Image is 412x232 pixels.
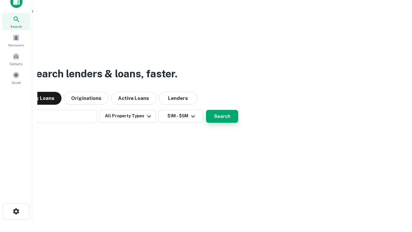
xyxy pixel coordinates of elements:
[2,32,30,49] a: Borrowers
[10,61,23,66] span: Contacts
[158,110,203,123] button: $1M - $5M
[100,110,156,123] button: All Property Types
[8,43,24,48] span: Borrowers
[64,92,108,105] button: Originations
[159,92,197,105] button: Lenders
[111,92,156,105] button: Active Loans
[2,69,30,86] a: Saved
[12,80,21,85] span: Saved
[380,160,412,191] iframe: Chat Widget
[10,24,22,29] span: Search
[29,66,177,82] h3: Search lenders & loans, faster.
[2,13,30,30] a: Search
[2,50,30,68] a: Contacts
[206,110,238,123] button: Search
